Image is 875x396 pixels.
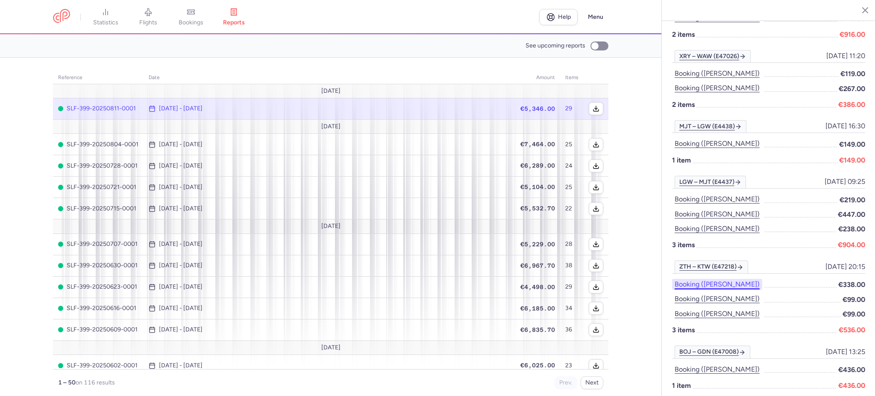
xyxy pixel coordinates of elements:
time: [DATE] - [DATE] [159,205,203,212]
span: €338.00 [838,279,865,290]
span: €267.00 [839,83,865,94]
td: 29 [560,276,584,298]
p: 3 items [672,325,865,335]
span: €536.00 [839,325,865,335]
a: flights [127,8,170,27]
span: €99.00 [843,309,865,319]
td: 25 [560,177,584,198]
span: €6,835.70 [520,326,555,333]
button: Booking ([PERSON_NAME]) [672,209,762,220]
span: €6,967.70 [520,262,555,269]
span: €916.00 [840,29,865,40]
span: €386.00 [838,99,865,110]
span: [DATE] [321,223,341,230]
span: €904.00 [838,239,865,250]
button: Booking ([PERSON_NAME]) [672,279,762,290]
span: reports [223,19,245,27]
span: €4,498.00 [520,284,555,290]
span: Help [558,14,571,20]
span: [DATE] 16:30 [825,122,865,130]
span: bookings [179,19,203,27]
td: 36 [560,319,584,340]
td: 22 [560,198,584,219]
span: [DATE] [321,123,341,130]
span: €99.00 [843,294,865,305]
span: SLF-399-20250623-0001 [58,284,138,290]
button: Booking ([PERSON_NAME]) [672,364,762,375]
button: Booking ([PERSON_NAME]) [672,223,762,234]
time: [DATE] - [DATE] [159,105,203,112]
span: €5,229.00 [520,241,555,248]
time: [DATE] - [DATE] [159,305,203,312]
span: €6,289.00 [520,162,555,169]
a: MJT – LGW (E4438) [675,120,746,133]
p: 2 items [672,99,865,110]
a: Help [539,9,578,25]
a: reports [212,8,255,27]
span: flights [139,19,157,27]
td: 28 [560,233,584,255]
span: €238.00 [838,224,865,234]
a: ZTH – KTW (E47218) [675,260,748,273]
span: €6,025.00 [520,362,555,369]
button: Booking ([PERSON_NAME]) [672,308,762,319]
span: SLF-399-20250630-0001 [58,262,138,269]
time: [DATE] - [DATE] [159,284,203,290]
a: BOJ – GDN (E47008) [675,346,750,358]
th: date [144,71,515,84]
p: 3 items [672,239,865,250]
span: SLF-399-20250804-0001 [58,141,138,148]
span: [DATE] [321,344,341,351]
p: 1 item [672,380,865,391]
span: [DATE] 11:20 [826,52,865,60]
strong: 1 – 50 [58,379,76,386]
a: CitizenPlane red outlined logo [53,9,70,25]
a: bookings [170,8,212,27]
button: Booking ([PERSON_NAME]) [672,138,762,149]
button: Prev. [555,376,577,389]
span: €7,464.00 [520,141,555,148]
time: [DATE] - [DATE] [159,326,203,333]
span: €6,185.00 [520,305,555,312]
span: SLF-399-20250811-0001 [58,105,138,112]
span: SLF-399-20250609-0001 [58,326,138,333]
span: statistics [93,19,118,27]
span: See upcoming reports [526,42,585,49]
a: LGW – MJT (E4437) [675,176,746,189]
td: 29 [560,98,584,119]
th: reference [53,71,144,84]
th: items [560,71,584,84]
a: statistics [84,8,127,27]
span: SLF-399-20250721-0001 [58,184,138,191]
time: [DATE] - [DATE] [159,141,203,148]
span: SLF-399-20250602-0001 [58,362,138,369]
button: Booking ([PERSON_NAME]) [672,83,762,94]
td: 38 [560,255,584,276]
time: [DATE] - [DATE] [159,241,203,248]
span: €219.00 [840,195,865,205]
button: Menu [583,9,608,25]
p: 1 item [672,155,865,165]
span: [DATE] [321,88,341,95]
time: [DATE] - [DATE] [159,262,203,269]
th: amount [515,71,560,84]
span: €149.00 [839,139,865,150]
td: 23 [560,355,584,376]
span: on 116 results [76,379,115,386]
time: [DATE] - [DATE] [159,362,203,369]
button: Booking ([PERSON_NAME]) [672,194,762,205]
span: SLF-399-20250728-0001 [58,163,138,169]
span: [DATE] 13:25 [826,348,865,356]
time: [DATE] - [DATE] [159,184,203,191]
a: XRY – WAW (E47026) [675,50,751,63]
span: €436.00 [838,380,865,391]
span: €447.00 [838,209,865,220]
span: SLF-399-20250715-0001 [58,205,138,212]
button: Next [581,376,603,389]
time: [DATE] - [DATE] [159,163,203,169]
span: SLF-399-20250616-0001 [58,305,138,312]
span: €5,104.00 [520,183,555,190]
span: €5,532.70 [520,205,555,212]
span: €149.00 [839,155,865,165]
span: €119.00 [840,68,865,79]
